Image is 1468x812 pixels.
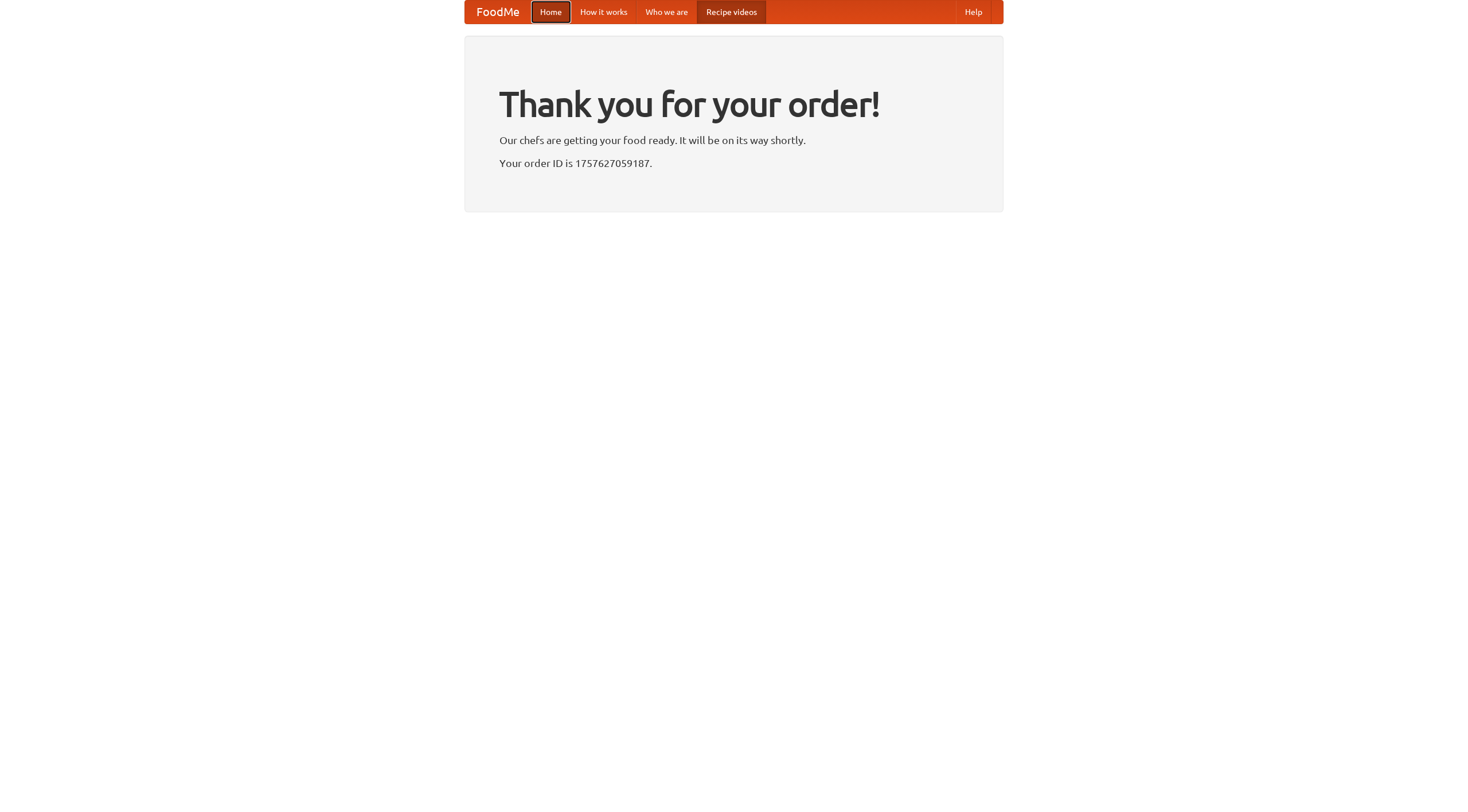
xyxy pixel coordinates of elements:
a: How it works [571,1,637,24]
a: Who we are [637,1,697,24]
p: Your order ID is 1757627059187. [499,154,969,172]
p: Our chefs are getting your food ready. It will be on its way shortly. [499,131,969,149]
a: Recipe videos [697,1,766,24]
a: FoodMe [465,1,531,24]
a: Help [956,1,991,24]
a: Home [531,1,571,24]
h1: Thank you for your order! [499,76,969,131]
